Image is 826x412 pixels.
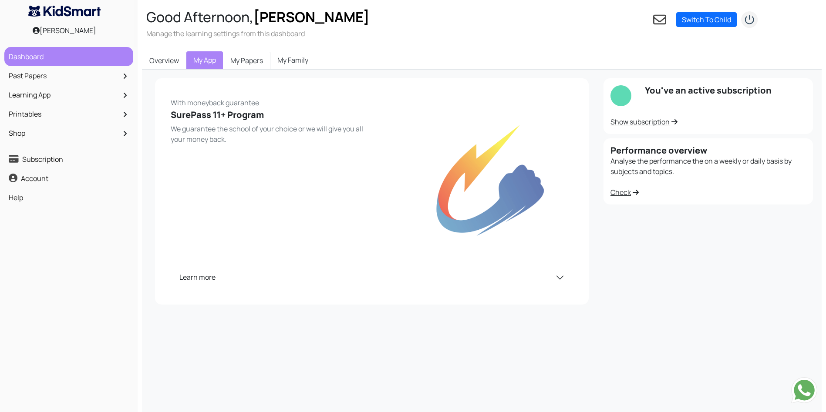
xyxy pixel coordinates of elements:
a: Shop [7,126,131,141]
a: Overview [142,51,186,70]
a: Past Papers [7,68,131,83]
img: KidSmart logo [28,6,101,17]
p: With moneyback guarantee [171,94,367,108]
button: Learn more [171,266,573,289]
h5: Performance overview [610,145,806,156]
h3: Manage the learning settings from this dashboard [146,29,370,38]
div: Analyse the performance the on a weekly or daily basis by subjects and topics. [603,138,813,204]
a: Show subscription [610,117,678,127]
a: Switch To Child [676,12,737,27]
img: logout2.png [741,11,758,28]
h2: Good Afternoon, [146,9,370,25]
a: My Papers [223,51,270,70]
a: Subscription [7,152,131,167]
h5: You've an active subscription [645,85,806,96]
a: Printables [7,107,131,121]
a: Learning App [7,87,131,102]
a: Help [7,190,131,205]
h5: SurePass 11+ Program [171,110,367,120]
span: [PERSON_NAME] [253,7,370,27]
a: My App [186,51,223,69]
a: My Family [270,51,315,69]
a: Check [610,188,639,197]
img: Send whatsapp message to +442080035976 [791,377,817,403]
a: Account [7,171,131,186]
p: We guarantee the school of your choice or we will give you all your money back. [171,124,367,144]
a: Dashboard [7,49,131,64]
img: trophy [411,94,573,266]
